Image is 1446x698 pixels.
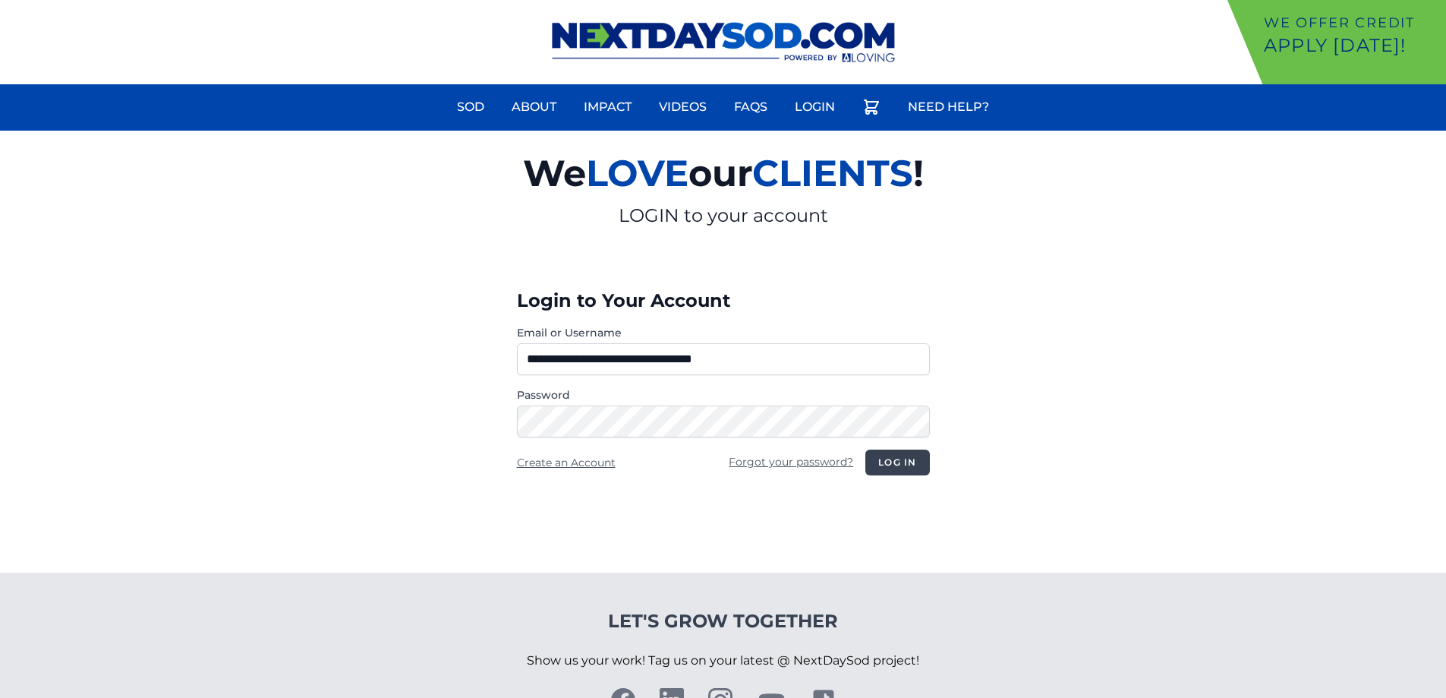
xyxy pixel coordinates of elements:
[1264,12,1440,33] p: We offer Credit
[517,387,930,403] label: Password
[517,456,616,469] a: Create an Account
[347,204,1100,228] p: LOGIN to your account
[752,151,913,195] span: CLIENTS
[575,89,641,125] a: Impact
[448,89,493,125] a: Sod
[725,89,777,125] a: FAQs
[899,89,998,125] a: Need Help?
[586,151,688,195] span: LOVE
[527,633,919,688] p: Show us your work! Tag us on your latest @ NextDaySod project!
[786,89,844,125] a: Login
[347,143,1100,204] h2: We our !
[527,609,919,633] h4: Let's Grow Together
[517,289,930,313] h3: Login to Your Account
[1264,33,1440,58] p: Apply [DATE]!
[502,89,565,125] a: About
[865,450,929,475] button: Log in
[517,325,930,340] label: Email or Username
[650,89,716,125] a: Videos
[729,455,853,469] a: Forgot your password?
